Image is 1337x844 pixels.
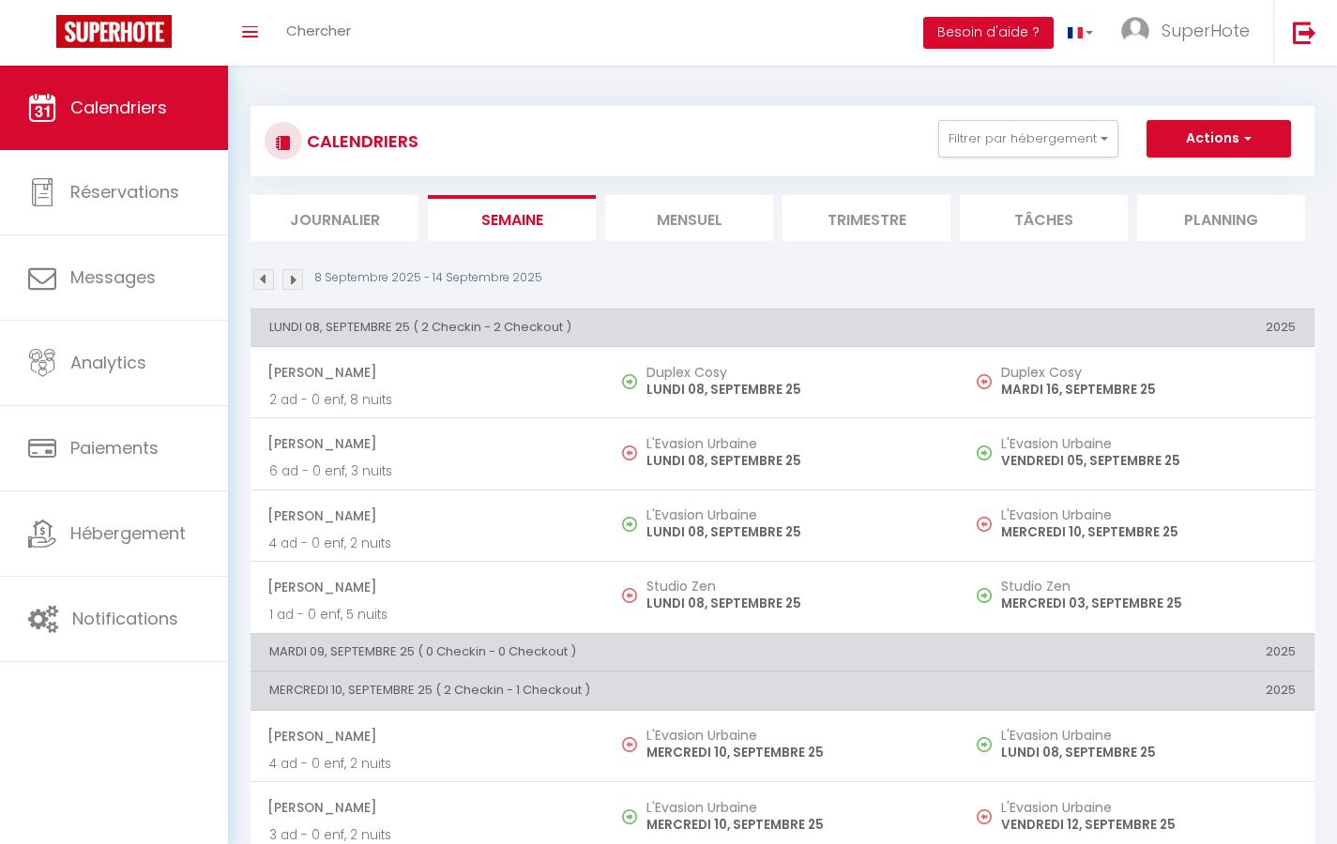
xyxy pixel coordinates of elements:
h5: L'Evasion Urbaine [1001,800,1296,815]
span: Paiements [70,436,159,460]
span: [PERSON_NAME] [267,569,586,605]
li: Semaine [428,195,596,241]
h5: Duplex Cosy [646,365,941,380]
h5: L'Evasion Urbaine [646,800,941,815]
h5: Studio Zen [646,579,941,594]
p: LUNDI 08, SEPTEMBRE 25 [646,451,941,471]
img: NO IMAGE [977,374,992,389]
h5: L'Evasion Urbaine [646,507,941,522]
li: Mensuel [605,195,773,241]
p: LUNDI 08, SEPTEMBRE 25 [646,380,941,399]
p: 6 ad - 0 enf, 3 nuits [269,461,586,481]
span: [PERSON_NAME] [267,354,586,390]
img: NO IMAGE [977,445,992,460]
span: Réservations [70,180,179,203]
th: MERCREDI 10, SEPTEMBRE 25 ( 2 Checkin - 1 Checkout ) [251,672,960,710]
p: VENDREDI 05, SEPTEMBRE 25 [1001,451,1296,471]
h5: Studio Zen [1001,579,1296,594]
span: Notifications [72,607,178,630]
p: VENDREDI 12, SEPTEMBRE 25 [1001,815,1296,835]
p: MERCREDI 03, SEPTEMBRE 25 [1001,594,1296,613]
p: 2 ad - 0 enf, 8 nuits [269,390,586,410]
button: Ouvrir le widget de chat LiveChat [15,8,71,64]
img: NO IMAGE [977,588,992,603]
span: [PERSON_NAME] [267,718,586,754]
th: MARDI 09, SEPTEMBRE 25 ( 0 Checkin - 0 Checkout ) [251,633,960,671]
p: LUNDI 08, SEPTEMBRE 25 [646,594,941,613]
span: Chercher [286,21,351,40]
h5: Duplex Cosy [1001,365,1296,380]
img: NO IMAGE [977,517,992,532]
th: 2025 [960,672,1314,710]
span: [PERSON_NAME] [267,426,586,461]
p: 4 ad - 0 enf, 2 nuits [269,754,586,774]
p: 1 ad - 0 enf, 5 nuits [269,605,586,625]
p: MERCREDI 10, SEPTEMBRE 25 [646,743,941,762]
span: [PERSON_NAME] [267,498,586,534]
h5: L'Evasion Urbaine [646,436,941,451]
li: Tâches [960,195,1128,241]
p: MERCREDI 10, SEPTEMBRE 25 [646,815,941,835]
img: ... [1121,17,1149,45]
img: NO IMAGE [622,445,637,460]
li: Planning [1137,195,1305,241]
img: Super Booking [56,15,172,48]
h5: L'Evasion Urbaine [646,728,941,743]
th: 2025 [960,309,1314,346]
span: Calendriers [70,96,167,119]
img: NO IMAGE [622,737,637,752]
img: NO IMAGE [622,588,637,603]
button: Filtrer par hébergement [938,120,1118,158]
p: MARDI 16, SEPTEMBRE 25 [1001,380,1296,399]
p: LUNDI 08, SEPTEMBRE 25 [646,522,941,542]
span: [PERSON_NAME] [267,790,586,825]
h3: CALENDRIERS [302,120,418,162]
img: NO IMAGE [977,737,992,752]
h5: L'Evasion Urbaine [1001,436,1296,451]
span: Hébergement [70,521,186,545]
span: Messages [70,265,156,289]
h5: L'Evasion Urbaine [1001,507,1296,522]
span: SuperHote [1162,19,1250,42]
span: Analytics [70,351,146,374]
li: Journalier [251,195,418,241]
img: NO IMAGE [977,809,992,824]
button: Besoin d'aide ? [923,17,1054,49]
th: 2025 [960,633,1314,671]
th: LUNDI 08, SEPTEMBRE 25 ( 2 Checkin - 2 Checkout ) [251,309,960,346]
p: 8 Septembre 2025 - 14 Septembre 2025 [314,269,542,287]
p: 4 ad - 0 enf, 2 nuits [269,534,586,553]
p: MERCREDI 10, SEPTEMBRE 25 [1001,522,1296,542]
p: LUNDI 08, SEPTEMBRE 25 [1001,743,1296,762]
li: Trimestre [782,195,950,241]
button: Actions [1147,120,1291,158]
img: logout [1293,21,1316,44]
h5: L'Evasion Urbaine [1001,728,1296,743]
